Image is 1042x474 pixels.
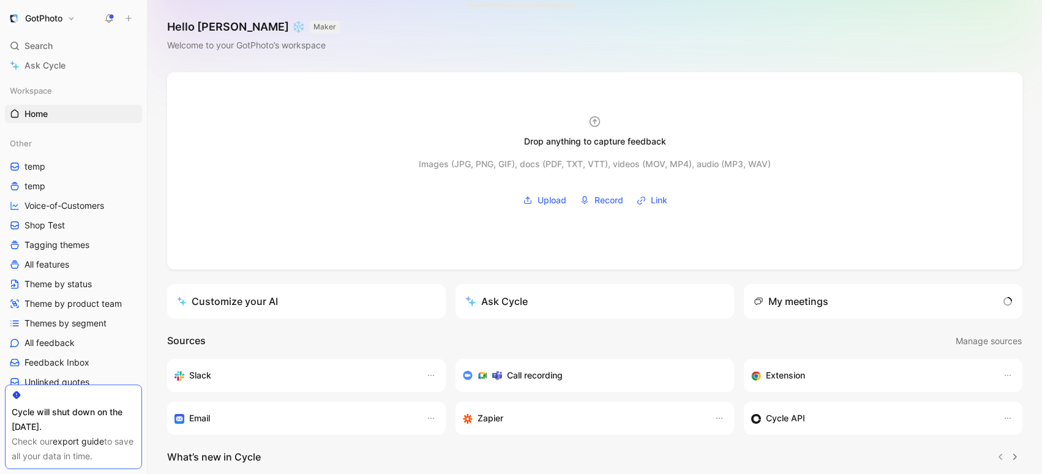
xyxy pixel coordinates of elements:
[524,134,666,149] div: Drop anything to capture feedback
[24,239,89,251] span: Tagging themes
[478,411,503,426] h3: Zapier
[5,236,142,254] a: Tagging themes
[177,294,278,309] div: Customize your AI
[24,356,89,369] span: Feedback Inbox
[310,21,340,33] button: MAKER
[5,81,142,100] div: Workspace
[5,177,142,195] a: temp
[189,411,210,426] h3: Email
[24,337,75,349] span: All feedback
[24,376,89,388] span: Unlinked quotes
[632,191,672,209] button: Link
[189,368,211,383] h3: Slack
[167,284,446,318] a: Customize your AI
[5,314,142,333] a: Themes by segment
[10,137,32,149] span: Other
[5,157,142,176] a: temp
[167,20,340,34] h1: Hello [PERSON_NAME] ❄️
[174,368,414,383] div: Sync your customers, send feedback and get updates in Slack
[651,193,667,208] span: Link
[538,193,566,208] span: Upload
[455,284,734,318] button: Ask Cycle
[519,191,571,209] button: Upload
[751,368,991,383] div: Capture feedback from anywhere on the web
[24,108,48,120] span: Home
[167,333,206,349] h2: Sources
[507,368,563,383] h3: Call recording
[24,278,92,290] span: Theme by status
[24,39,53,53] span: Search
[24,317,107,329] span: Themes by segment
[5,295,142,313] a: Theme by product team
[5,197,142,215] a: Voice-of-Customers
[419,157,771,171] div: Images (JPG, PNG, GIF), docs (PDF, TXT, VTT), videos (MOV, MP4), audio (MP3, WAV)
[5,255,142,274] a: All features
[53,436,104,446] a: export guide
[5,353,142,372] a: Feedback Inbox
[8,12,20,24] img: GotPhoto
[12,434,135,464] div: Check our to save all your data in time.
[24,160,45,173] span: temp
[463,368,717,383] div: Record & transcribe meetings from Zoom, Meet & Teams.
[24,200,104,212] span: Voice-of-Customers
[766,411,805,426] h3: Cycle API
[5,373,142,391] a: Unlinked quotes
[25,13,62,24] h1: GotPhoto
[5,37,142,55] div: Search
[575,191,628,209] button: Record
[766,368,805,383] h3: Extension
[12,405,135,434] div: Cycle will shut down on the [DATE].
[167,450,261,464] h2: What’s new in Cycle
[5,275,142,293] a: Theme by status
[174,411,414,426] div: Forward emails to your feedback inbox
[754,294,828,309] div: My meetings
[5,134,142,391] div: OthertemptempVoice-of-CustomersShop TestTagging themesAll featuresTheme by statusTheme by product...
[5,216,142,235] a: Shop Test
[24,298,122,310] span: Theme by product team
[24,180,45,192] span: temp
[24,258,69,271] span: All features
[463,411,702,426] div: Capture feedback from thousands of sources with Zapier (survey results, recordings, sheets, etc).
[24,58,66,73] span: Ask Cycle
[10,85,52,97] span: Workspace
[956,334,1022,348] span: Manage sources
[5,105,142,123] a: Home
[167,38,340,53] div: Welcome to your GotPhoto’s workspace
[465,294,528,309] div: Ask Cycle
[5,134,142,152] div: Other
[955,333,1022,349] button: Manage sources
[594,193,623,208] span: Record
[751,411,991,426] div: Sync customers & send feedback from custom sources. Get inspired by our favorite use case
[5,56,142,75] a: Ask Cycle
[5,334,142,352] a: All feedback
[24,219,65,231] span: Shop Test
[5,10,78,27] button: GotPhotoGotPhoto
